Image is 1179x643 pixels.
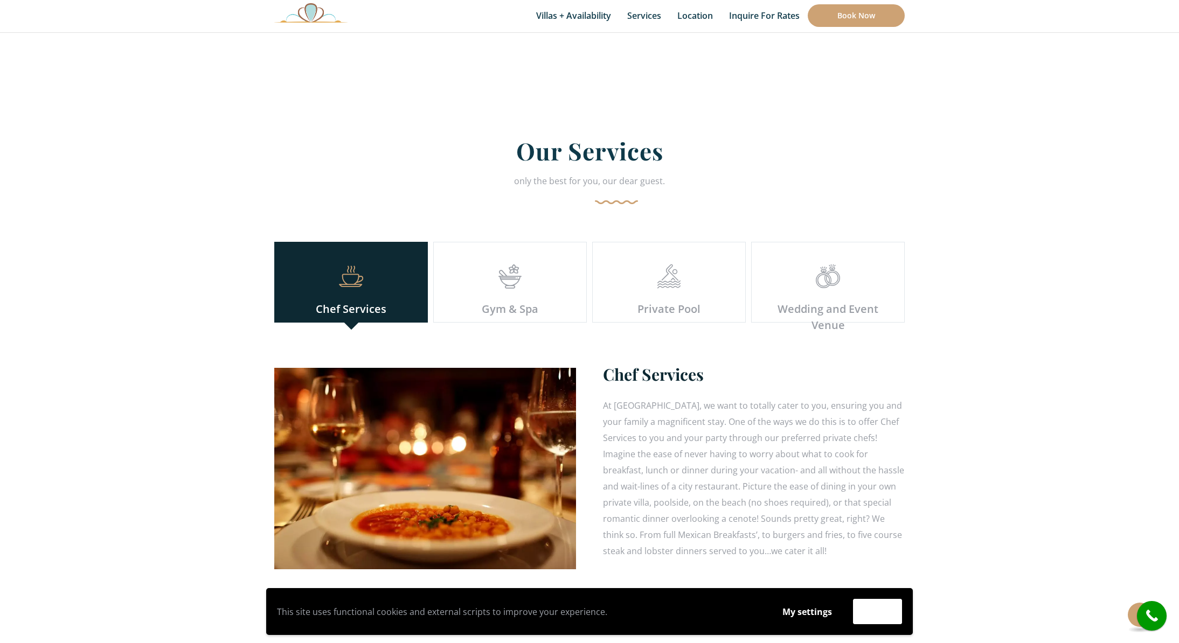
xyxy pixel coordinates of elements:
p: At [GEOGRAPHIC_DATA], we want to totally cater to you, ensuring you and your family a magnificent... [603,397,905,559]
a: call [1137,601,1167,631]
div: Wedding and Event Venue [760,301,896,333]
a: Book Now [808,4,905,27]
p: This site uses functional cookies and external scripts to improve your experience. [277,604,761,620]
h2: Our Services [274,136,905,173]
div: only the best for you, our dear guest. [274,173,905,204]
img: Awesome Image [274,368,576,569]
div: Chef Services [283,301,419,317]
div: Private Pool [601,301,737,317]
h3: Chef Services [603,364,905,385]
img: Awesome Logo [274,3,348,23]
i: call [1140,604,1164,628]
button: My settings [772,599,842,624]
button: Accept [853,599,902,624]
div: Gym & Spa [442,301,578,317]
